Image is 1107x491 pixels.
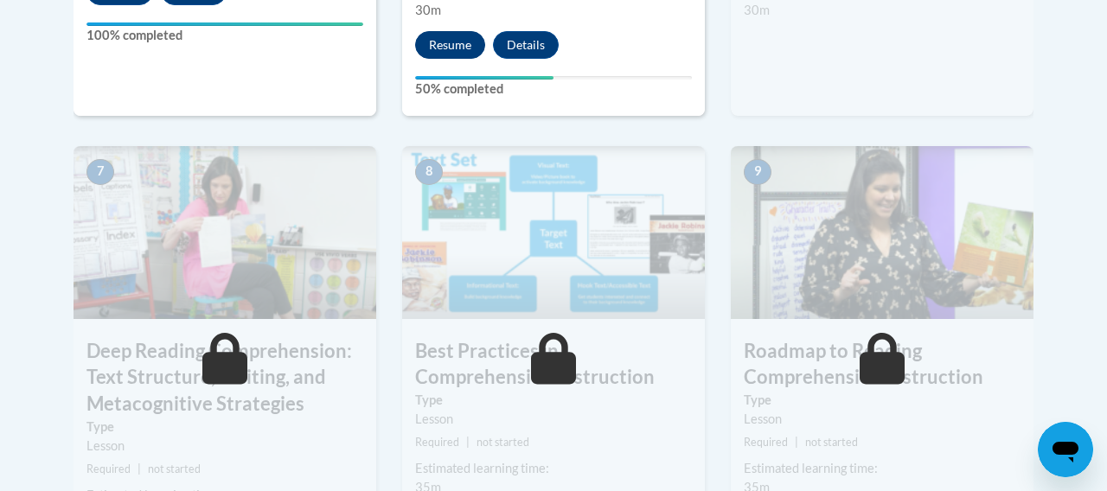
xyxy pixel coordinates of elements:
img: Course Image [402,146,705,319]
span: not started [805,436,858,449]
div: Estimated learning time: [744,459,1021,478]
label: Type [744,391,1021,410]
span: | [466,436,470,449]
span: Required [744,436,788,449]
h3: Deep Reading Comprehension: Text Structure, Writing, and Metacognitive Strategies [74,338,376,418]
span: not started [148,462,201,475]
span: 7 [86,159,114,185]
div: Estimated learning time: [415,459,692,478]
label: Type [415,391,692,410]
span: 9 [744,159,771,185]
span: | [138,462,141,475]
span: | [795,436,798,449]
div: Lesson [744,410,1021,429]
h3: Roadmap to Reading Comprehension Instruction [731,338,1033,392]
div: Your progress [86,22,363,26]
img: Course Image [74,146,376,319]
span: 30m [744,3,770,17]
button: Details [493,31,559,59]
h3: Best Practices in Comprehension Instruction [402,338,705,392]
div: Lesson [415,410,692,429]
iframe: Button to launch messaging window [1038,422,1093,477]
label: 50% completed [415,80,692,99]
div: Your progress [415,76,553,80]
label: Type [86,418,363,437]
span: 30m [415,3,441,17]
span: Required [86,462,131,475]
div: Lesson [86,437,363,456]
span: not started [477,436,529,449]
label: 100% completed [86,26,363,45]
span: Required [415,436,459,449]
span: 8 [415,159,443,185]
img: Course Image [731,146,1033,319]
button: Resume [415,31,485,59]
